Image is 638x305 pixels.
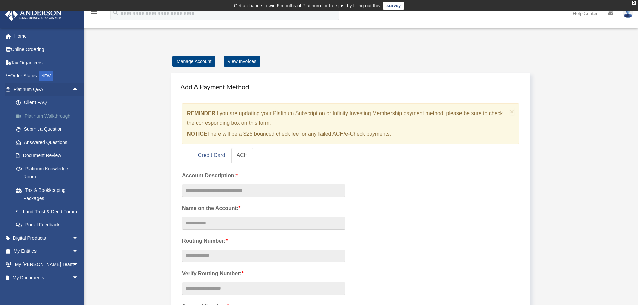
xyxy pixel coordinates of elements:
[5,29,89,43] a: Home
[9,149,89,162] a: Document Review
[72,231,85,245] span: arrow_drop_down
[5,258,89,271] a: My [PERSON_NAME] Teamarrow_drop_down
[3,8,64,21] img: Anderson Advisors Platinum Portal
[172,56,215,67] a: Manage Account
[187,110,215,116] strong: REMINDER
[182,236,345,246] label: Routing Number:
[510,108,514,116] span: ×
[178,79,523,94] h4: Add A Payment Method
[9,96,89,109] a: Client FAQ
[72,245,85,258] span: arrow_drop_down
[72,271,85,285] span: arrow_drop_down
[5,245,89,258] a: My Entitiesarrow_drop_down
[623,8,633,18] img: User Pic
[182,269,345,278] label: Verify Routing Number:
[90,9,98,17] i: menu
[193,148,231,163] a: Credit Card
[39,71,53,81] div: NEW
[187,129,507,139] p: There will be a $25 bounced check fee for any failed ACH/e-Check payments.
[9,205,89,218] a: Land Trust & Deed Forum
[112,9,119,16] i: search
[9,162,89,183] a: Platinum Knowledge Room
[9,136,89,149] a: Answered Questions
[182,171,345,180] label: Account Description:
[5,83,89,96] a: Platinum Q&Aarrow_drop_up
[234,2,380,10] div: Get a chance to win 6 months of Platinum for free just by filling out this
[5,69,89,83] a: Order StatusNEW
[5,231,89,245] a: Digital Productsarrow_drop_down
[9,109,89,123] a: Platinum Walkthrough
[9,183,89,205] a: Tax & Bookkeeping Packages
[72,258,85,272] span: arrow_drop_down
[182,103,519,144] div: if you are updating your Platinum Subscription or Infinity Investing Membership payment method, p...
[5,56,89,69] a: Tax Organizers
[632,1,636,5] div: close
[72,83,85,96] span: arrow_drop_up
[90,12,98,17] a: menu
[510,108,514,115] button: Close
[5,271,89,285] a: My Documentsarrow_drop_down
[5,43,89,56] a: Online Ordering
[9,218,89,232] a: Portal Feedback
[224,56,260,67] a: View Invoices
[383,2,404,10] a: survey
[187,131,207,137] strong: NOTICE
[9,123,89,136] a: Submit a Question
[182,204,345,213] label: Name on the Account:
[231,148,254,163] a: ACH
